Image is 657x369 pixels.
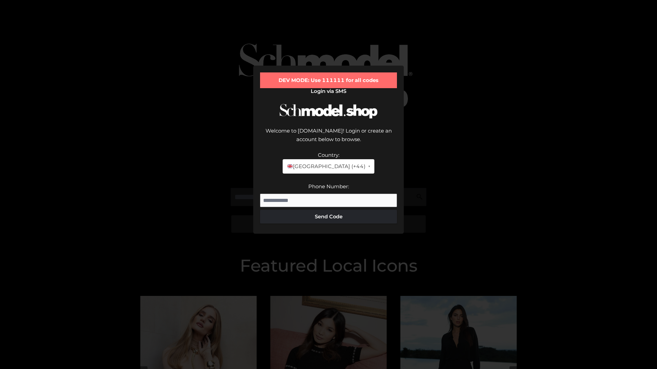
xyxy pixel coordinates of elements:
div: DEV MODE: Use 111111 for all codes [260,72,397,88]
label: Country: [318,152,339,158]
button: Send Code [260,210,397,223]
label: Phone Number: [308,183,349,190]
h2: Login via SMS [260,88,397,94]
img: 🇬🇧 [287,164,293,169]
div: Welcome to [DOMAIN_NAME]! Login or create an account below to browse. [260,126,397,151]
img: Schmodel Logo [277,98,380,125]
span: [GEOGRAPHIC_DATA] (+44) [287,162,365,171]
